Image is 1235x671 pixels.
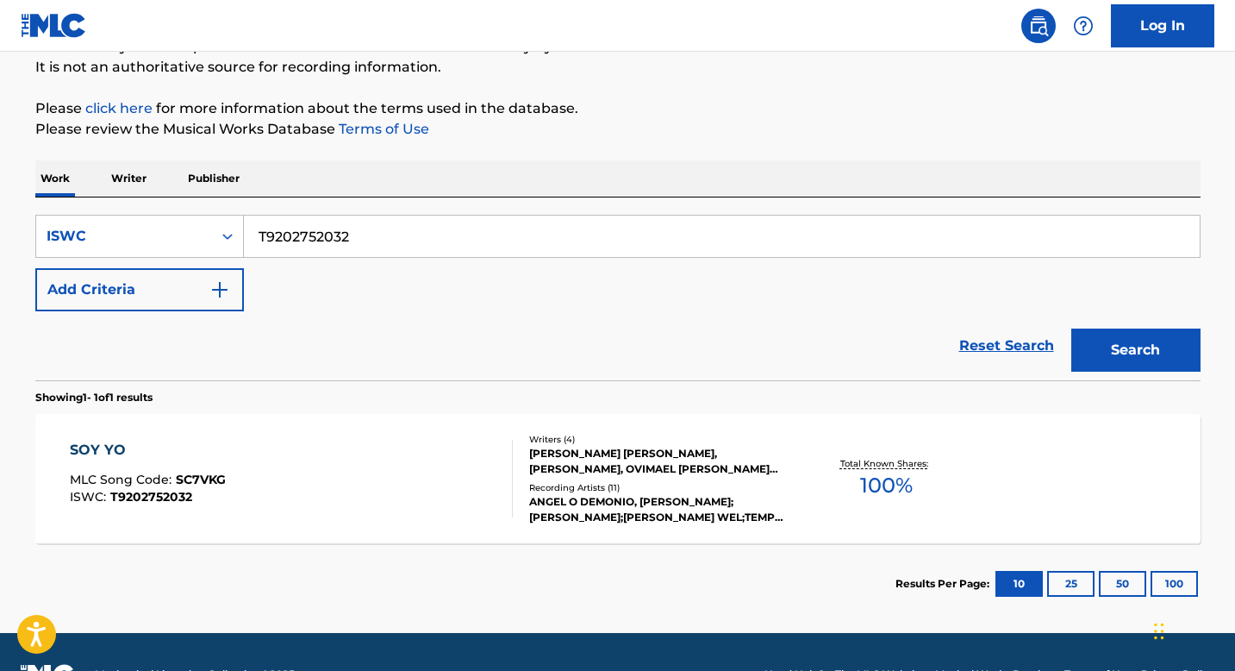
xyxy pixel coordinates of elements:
img: MLC Logo [21,13,87,38]
p: Total Known Shares: [840,457,932,470]
span: MLC Song Code : [70,472,176,487]
button: 50 [1099,571,1146,597]
div: Help [1066,9,1101,43]
p: Please for more information about the terms used in the database. [35,98,1201,119]
span: ISWC : [70,489,110,505]
p: Showing 1 - 1 of 1 results [35,390,153,405]
button: 10 [995,571,1043,597]
button: 25 [1047,571,1095,597]
a: Log In [1111,4,1214,47]
button: Search [1071,329,1201,372]
p: Work [35,160,75,197]
p: It is not an authoritative source for recording information. [35,57,1201,78]
img: 9d2ae6d4665cec9f34b9.svg [209,279,230,300]
a: click here [85,100,153,116]
div: ISWC [47,226,202,247]
a: Public Search [1021,9,1056,43]
p: Writer [106,160,152,197]
a: Terms of Use [335,121,429,137]
p: Please review the Musical Works Database [35,119,1201,140]
p: Results Per Page: [895,576,994,592]
div: [PERSON_NAME] [PERSON_NAME], [PERSON_NAME], OVIMAEL [PERSON_NAME] [PERSON_NAME] [PERSON_NAME] [529,446,789,477]
img: help [1073,16,1094,36]
div: Writers ( 4 ) [529,433,789,446]
div: SOY YO [70,440,226,461]
button: Add Criteria [35,268,244,311]
div: Recording Artists ( 11 ) [529,481,789,494]
a: SOY YOMLC Song Code:SC7VKGISWC:T9202752032Writers (4)[PERSON_NAME] [PERSON_NAME], [PERSON_NAME], ... [35,414,1201,543]
div: Drag [1154,605,1164,657]
div: ANGEL O DEMONIO, [PERSON_NAME];[PERSON_NAME];[PERSON_NAME] WEL;TEMPO;[PERSON_NAME], [PERSON_NAME]... [529,494,789,525]
form: Search Form [35,215,1201,380]
button: 100 [1151,571,1198,597]
span: SC7VKG [176,472,226,487]
a: Reset Search [951,327,1063,365]
span: T9202752032 [110,489,192,505]
img: search [1028,16,1049,36]
span: 100 % [860,470,913,501]
iframe: Chat Widget [1149,588,1235,671]
p: Publisher [183,160,245,197]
